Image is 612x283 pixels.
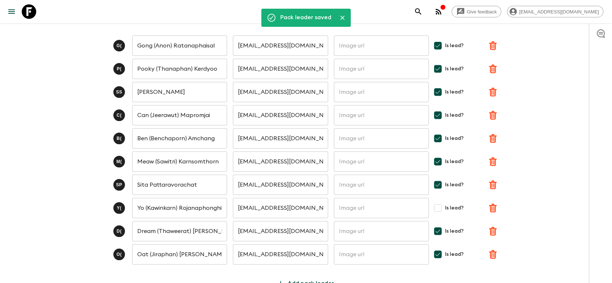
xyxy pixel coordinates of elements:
[445,42,464,49] span: Is lead?
[233,59,328,79] input: Pack leader's email address
[117,112,122,118] p: C (
[445,228,464,235] span: Is lead?
[132,151,227,172] input: Pack leader's full name
[233,221,328,241] input: Pack leader's email address
[132,221,227,241] input: Pack leader's full name
[117,228,122,234] p: D (
[132,82,227,102] input: Pack leader's full name
[132,36,227,56] input: Pack leader's full name
[117,251,122,257] p: O (
[334,244,429,265] input: Image url
[116,89,122,95] p: S S
[132,175,227,195] input: Pack leader's full name
[334,151,429,172] input: Image url
[233,175,328,195] input: Pack leader's email address
[445,204,464,212] span: Is lead?
[132,105,227,125] input: Pack leader's full name
[334,105,429,125] input: Image url
[452,6,501,17] a: Give feedback
[445,88,464,96] span: Is lead?
[233,244,328,265] input: Pack leader's email address
[233,36,328,56] input: Pack leader's email address
[116,159,122,165] p: M (
[334,221,429,241] input: Image url
[411,4,426,19] button: search adventures
[337,12,348,23] button: Close
[280,11,331,25] div: Pack leader saved
[463,9,501,14] span: Give feedback
[334,36,429,56] input: Image url
[445,65,464,72] span: Is lead?
[132,128,227,149] input: Pack leader's full name
[233,105,328,125] input: Pack leader's email address
[334,128,429,149] input: Image url
[515,9,603,14] span: [EMAIL_ADDRESS][DOMAIN_NAME]
[132,244,227,265] input: Pack leader's full name
[445,251,464,258] span: Is lead?
[445,135,464,142] span: Is lead?
[117,66,121,72] p: P (
[4,4,19,19] button: menu
[233,128,328,149] input: Pack leader's email address
[132,198,227,218] input: Pack leader's full name
[507,6,603,17] div: [EMAIL_ADDRESS][DOMAIN_NAME]
[116,182,122,188] p: S P
[132,59,227,79] input: Pack leader's full name
[233,82,328,102] input: Pack leader's email address
[334,198,429,218] input: Image url
[117,136,122,141] p: B (
[334,82,429,102] input: Image url
[445,158,464,165] span: Is lead?
[334,175,429,195] input: Image url
[445,112,464,119] span: Is lead?
[233,198,328,218] input: Pack leader's email address
[233,151,328,172] input: Pack leader's email address
[334,59,429,79] input: Image url
[117,43,122,49] p: G (
[445,181,464,188] span: Is lead?
[117,205,121,211] p: Y (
